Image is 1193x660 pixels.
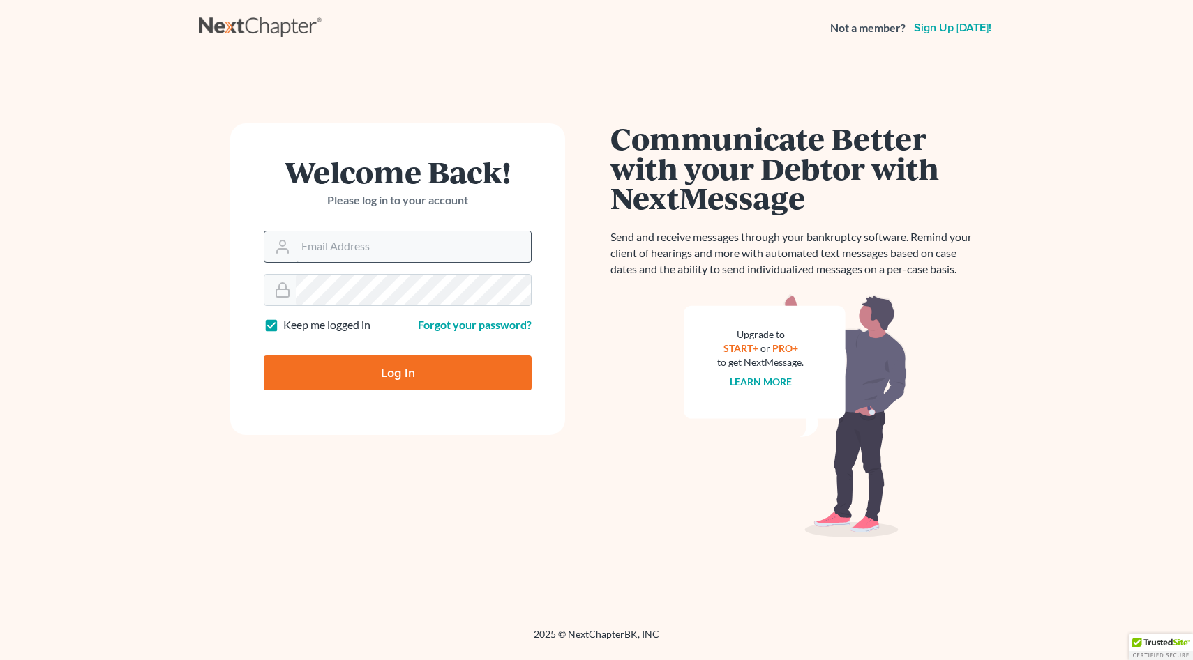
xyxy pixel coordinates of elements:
a: Sign up [DATE]! [911,22,994,33]
strong: Not a member? [830,20,906,36]
div: TrustedSite Certified [1129,634,1193,660]
a: START+ [723,342,758,354]
p: Please log in to your account [264,192,532,208]
a: PRO+ [772,342,798,354]
input: Email Address [296,231,531,262]
span: or [760,342,770,354]
p: Send and receive messages through your bankruptcy software. Remind your client of hearings and mo... [610,229,980,277]
h1: Communicate Better with your Debtor with NextMessage [610,123,980,213]
h1: Welcome Back! [264,157,532,187]
div: Upgrade to [717,328,804,341]
div: to get NextMessage. [717,355,804,369]
img: nextmessage_bg-59042aed3d76b12b5cd301f8e5b87938c9018125f34e5fa2b7a6b67550977c72.svg [684,294,907,538]
div: 2025 © NextChapterBK, INC [199,627,994,652]
a: Learn more [730,376,792,387]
